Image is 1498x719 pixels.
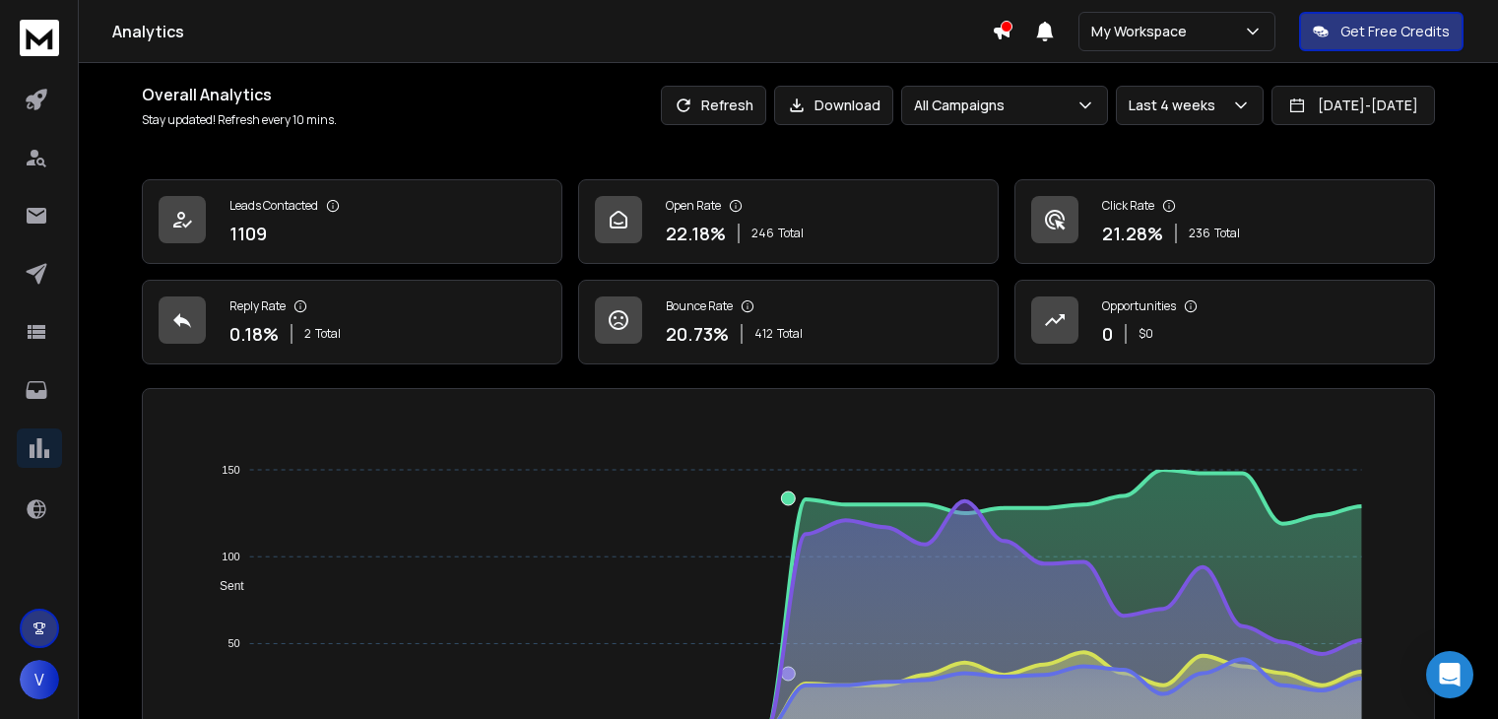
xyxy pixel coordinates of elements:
span: 246 [751,226,774,241]
p: Last 4 weeks [1129,96,1223,115]
span: Total [315,326,341,342]
a: Reply Rate0.18%2Total [142,280,562,364]
div: Open Intercom Messenger [1426,651,1473,698]
a: Click Rate21.28%236Total [1014,179,1435,264]
a: Opportunities0$0 [1014,280,1435,364]
p: 0 [1102,320,1113,348]
span: Total [778,226,804,241]
span: 236 [1189,226,1210,241]
p: Open Rate [666,198,721,214]
span: Sent [205,579,244,593]
p: Stay updated! Refresh every 10 mins. [142,112,337,128]
span: 412 [754,326,773,342]
p: 1109 [229,220,267,247]
button: Get Free Credits [1299,12,1464,51]
p: 21.28 % [1102,220,1163,247]
h1: Overall Analytics [142,83,337,106]
p: Opportunities [1102,298,1176,314]
img: logo [20,20,59,56]
p: Get Free Credits [1340,22,1450,41]
p: Download [814,96,880,115]
a: Bounce Rate20.73%412Total [578,280,999,364]
button: V [20,660,59,699]
span: 2 [304,326,311,342]
p: Leads Contacted [229,198,318,214]
button: Download [774,86,893,125]
p: 22.18 % [666,220,726,247]
p: 0.18 % [229,320,279,348]
tspan: 100 [222,551,239,562]
tspan: 50 [228,637,240,649]
p: Bounce Rate [666,298,733,314]
h1: Analytics [112,20,992,43]
p: 20.73 % [666,320,729,348]
tspan: 150 [222,464,239,476]
span: Total [1214,226,1240,241]
a: Leads Contacted1109 [142,179,562,264]
p: Reply Rate [229,298,286,314]
p: All Campaigns [914,96,1012,115]
a: Open Rate22.18%246Total [578,179,999,264]
button: Refresh [661,86,766,125]
p: Click Rate [1102,198,1154,214]
p: My Workspace [1091,22,1195,41]
p: $ 0 [1139,326,1153,342]
p: Refresh [701,96,753,115]
button: [DATE]-[DATE] [1271,86,1435,125]
span: Total [777,326,803,342]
